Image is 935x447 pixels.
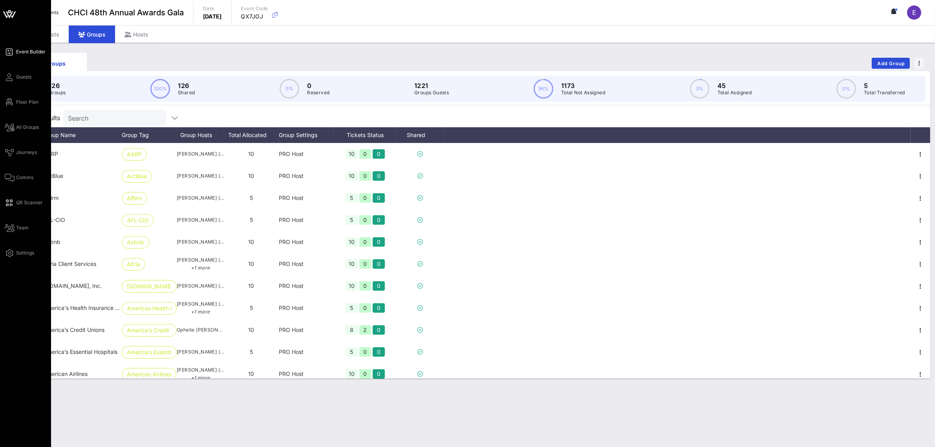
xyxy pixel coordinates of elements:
span: [PERSON_NAME] ([PERSON_NAME][EMAIL_ADDRESS][PERSON_NAME][DOMAIN_NAME]) [177,194,224,202]
span: 10 [249,260,254,267]
span: 10 [249,326,254,333]
span: Event Builder [16,48,46,55]
a: Comms [5,173,33,182]
div: 0 [359,303,371,313]
span: Airbnb [43,238,60,245]
span: AFL-CIO [43,216,65,223]
span: American Airlines [43,370,88,377]
div: E [907,5,921,20]
p: +1 more [177,308,224,316]
div: 0 [359,193,371,203]
span: 10 [249,150,254,157]
div: PRO Host [279,363,334,385]
div: 0 [359,369,371,379]
p: 1221 [414,81,449,90]
p: 126 [178,81,195,90]
div: 0 [359,281,371,291]
div: 2 [359,325,371,335]
span: 5 [250,194,253,201]
p: +1 more [177,374,224,382]
a: Team [5,223,29,233]
span: Settings [16,249,34,256]
span: [PERSON_NAME] ([PERSON_NAME][EMAIL_ADDRESS][PERSON_NAME][DOMAIN_NAME]) [177,366,224,382]
a: All Groups [5,123,39,132]
p: Event Code [241,5,268,13]
div: Hosts [115,26,158,43]
div: Group Hosts [177,127,224,143]
div: 10 [346,237,358,247]
span: 10 [249,238,254,245]
p: Shared [178,89,195,97]
p: Date [203,5,222,13]
span: [PERSON_NAME] ([EMAIL_ADDRESS][PERSON_NAME][DOMAIN_NAME]) [177,238,224,246]
span: Ophelie [PERSON_NAME] ([EMAIL_ADDRESS][DOMAIN_NAME]) [177,326,224,334]
div: 0 [373,259,385,269]
a: Journeys [5,148,37,157]
p: 126 [49,81,66,90]
p: Reserved [307,89,329,97]
div: Tickets Status [334,127,397,143]
div: 0 [359,237,371,247]
span: 5 [250,216,253,223]
div: PRO Host [279,165,334,187]
p: Total Not Assigned [561,89,605,97]
div: 10 [346,259,358,269]
span: Americas Health I… [127,302,172,314]
p: Total Transferred [864,89,905,97]
span: Altria [127,258,140,270]
div: 10 [346,281,358,291]
span: Add Group [877,60,905,66]
span: Team [16,224,29,231]
p: QX7JOJ [241,13,268,20]
div: 0 [373,237,385,247]
div: PRO Host [279,187,334,209]
span: AFL-CIO [127,214,149,226]
div: 10 [346,171,358,181]
span: Comms [16,174,33,181]
a: Settings [5,248,34,258]
div: 0 [359,149,371,159]
div: 10 [346,369,358,379]
div: 0 [373,149,385,159]
span: QR Scanner [16,199,43,206]
span: [PERSON_NAME] ([EMAIL_ADDRESS][DOMAIN_NAME]) [177,300,224,316]
span: American Airlines [127,368,171,380]
div: Total Allocated [224,127,279,143]
span: All Groups [16,124,39,131]
div: Group Tag [122,127,177,143]
button: Add Group [872,58,910,69]
p: 0 [307,81,329,90]
div: 0 [359,347,371,357]
span: Affirm [127,192,142,204]
span: [PERSON_NAME] ([EMAIL_ADDRESS][DOMAIN_NAME]) [177,150,224,158]
p: 5 [864,81,905,90]
span: [PERSON_NAME] ([EMAIL_ADDRESS][DOMAIN_NAME]) [177,348,224,356]
a: QR Scanner [5,198,43,207]
div: 0 [359,215,371,225]
div: PRO Host [279,253,334,275]
div: Group Settings [279,127,334,143]
a: Floor Plan [5,97,38,107]
span: America’s Credit … [127,324,172,336]
div: PRO Host [279,341,334,363]
span: ActBlue [43,172,63,179]
span: [PERSON_NAME] ([EMAIL_ADDRESS][DOMAIN_NAME]) [177,172,224,180]
span: [PERSON_NAME] ([PERSON_NAME][EMAIL_ADDRESS][DOMAIN_NAME]) [177,282,224,290]
span: CHCI 48th Annual Awards Gala [68,7,184,18]
span: Amazon.com, Inc. [43,282,102,289]
span: [PERSON_NAME] ([EMAIL_ADDRESS][DOMAIN_NAME]) [177,216,224,224]
div: 5 [346,347,358,357]
span: America’s Essential Hospitals [43,348,117,355]
span: Altria Client Services [43,260,96,267]
span: 10 [249,282,254,289]
div: 0 [359,171,371,181]
span: America’s Credit Unions [43,326,104,333]
div: 8 [346,325,358,335]
div: 0 [373,281,385,291]
span: 5 [250,348,253,355]
div: 0 [373,171,385,181]
p: Total Assigned [717,89,752,97]
span: 10 [249,370,254,377]
p: +1 more [177,264,224,272]
span: Journeys [16,149,37,156]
